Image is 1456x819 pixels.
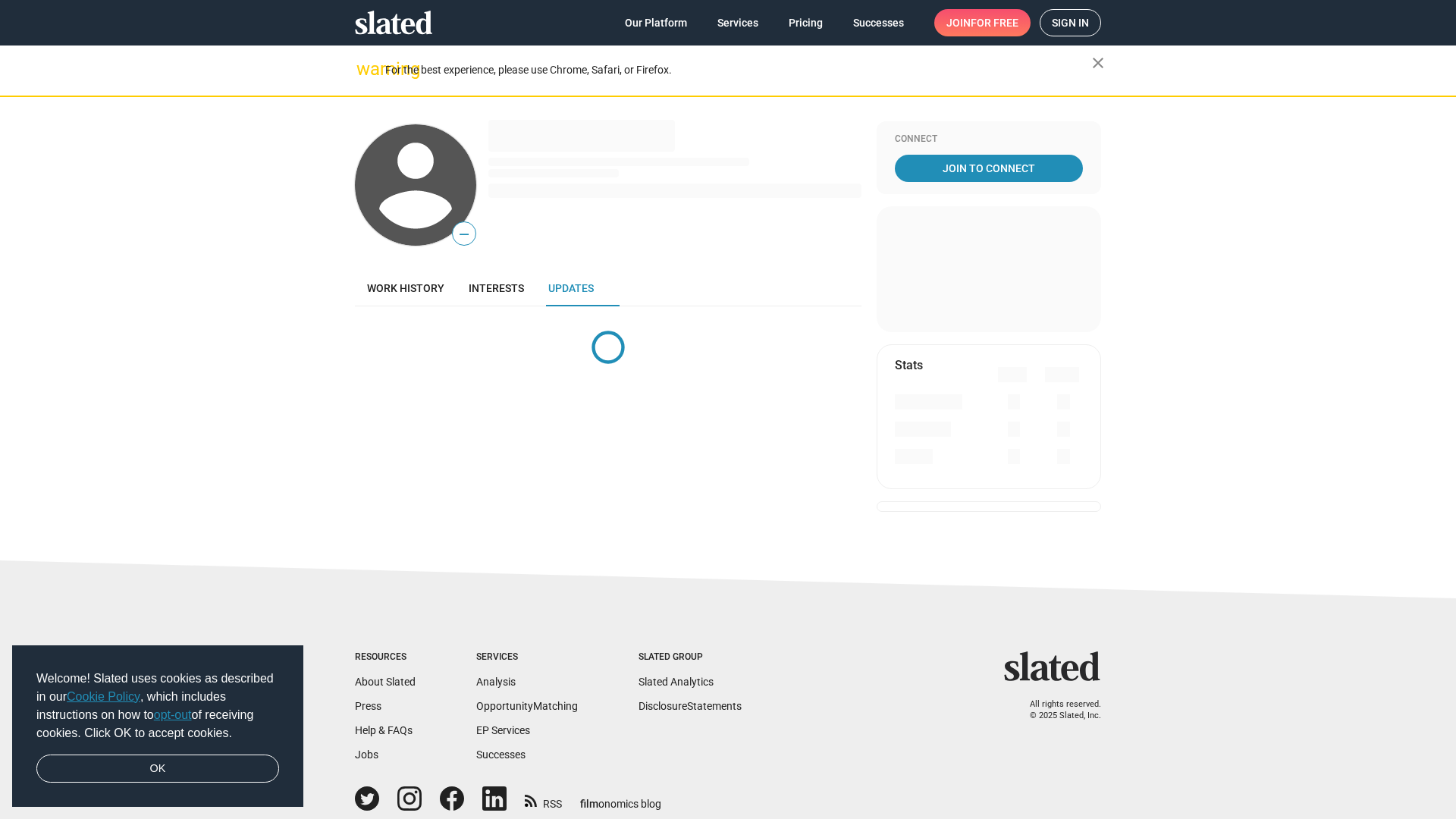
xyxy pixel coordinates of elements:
a: Joinfor free [934,9,1031,36]
a: Jobs [355,748,378,761]
a: Services [705,9,770,36]
mat-icon: warning [356,60,375,78]
a: Updates [536,270,606,306]
span: Join [946,9,1018,36]
a: Press [355,700,381,712]
span: Successes [853,9,904,36]
p: All rights reserved. © 2025 Slated, Inc. [1014,699,1101,721]
div: For the best experience, please use Chrome, Safari, or Firefox. [385,60,1092,80]
span: for free [971,9,1018,36]
a: Successes [841,9,916,36]
a: filmonomics blog [580,785,661,811]
div: Connect [895,133,1083,146]
mat-card-title: Stats [895,357,923,373]
span: film [580,798,598,810]
a: opt-out [154,708,192,721]
a: About Slated [355,676,416,688]
a: Join To Connect [895,155,1083,182]
a: DisclosureStatements [639,700,742,712]
span: Services [717,9,758,36]
span: Join To Connect [898,155,1080,182]
div: Slated Group [639,651,742,664]
span: Pricing [789,9,823,36]
span: Work history [367,282,444,294]
div: cookieconsent [12,645,303,808]
a: Help & FAQs [355,724,413,736]
mat-icon: close [1089,54,1107,72]
span: Updates [548,282,594,294]
div: Services [476,651,578,664]
span: Our Platform [625,9,687,36]
a: Analysis [476,676,516,688]
span: Sign in [1052,10,1089,36]
a: Cookie Policy [67,690,140,703]
a: Slated Analytics [639,676,714,688]
a: Successes [476,748,526,761]
a: Pricing [777,9,835,36]
a: Interests [457,270,536,306]
span: Interests [469,282,524,294]
span: — [453,224,475,244]
a: Sign in [1040,9,1101,36]
a: Work history [355,270,457,306]
div: Resources [355,651,416,664]
a: dismiss cookie message [36,755,279,783]
a: EP Services [476,724,530,736]
span: Welcome! Slated uses cookies as described in our , which includes instructions on how to of recei... [36,670,279,742]
a: Our Platform [613,9,699,36]
a: OpportunityMatching [476,700,578,712]
a: RSS [525,788,562,811]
